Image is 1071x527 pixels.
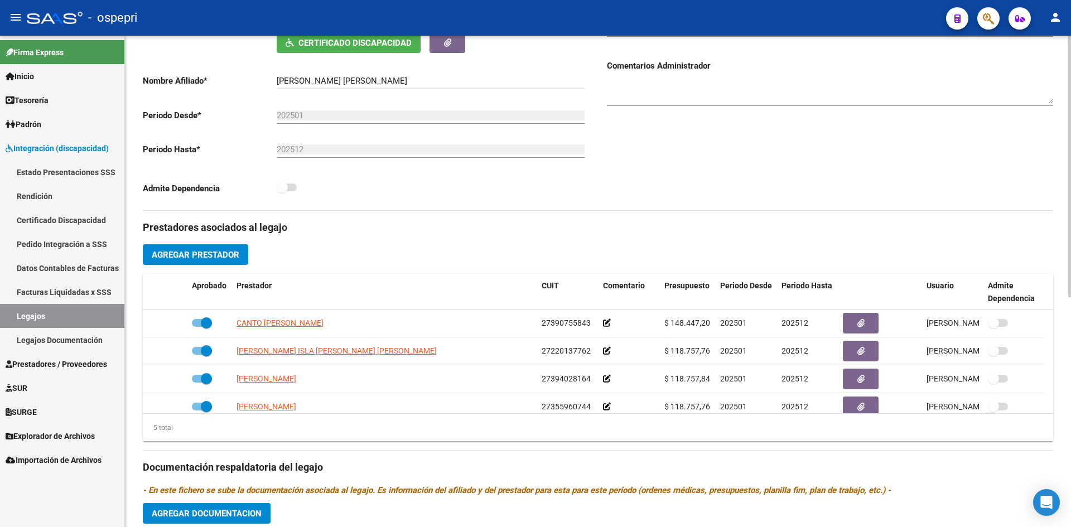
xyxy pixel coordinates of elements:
span: Agregar Prestador [152,250,239,260]
span: $ 118.757,76 [664,402,710,411]
span: Usuario [927,281,954,290]
h3: Comentarios Administrador [607,60,1053,72]
span: Inicio [6,70,34,83]
span: Integración (discapacidad) [6,142,109,154]
span: Certificado Discapacidad [298,38,412,48]
button: Certificado Discapacidad [277,32,421,53]
datatable-header-cell: CUIT [537,274,599,311]
span: Agregar Documentacion [152,509,262,519]
span: 202512 [781,346,808,355]
datatable-header-cell: Prestador [232,274,537,311]
mat-icon: person [1049,11,1062,24]
datatable-header-cell: Presupuesto [660,274,716,311]
h3: Documentación respaldatoria del legajo [143,460,1053,475]
span: Periodo Desde [720,281,772,290]
span: SUR [6,382,27,394]
span: Firma Express [6,46,64,59]
p: Periodo Hasta [143,143,277,156]
span: 202512 [781,318,808,327]
span: $ 148.447,20 [664,318,710,327]
span: 202512 [781,374,808,383]
datatable-header-cell: Periodo Hasta [777,274,838,311]
p: Periodo Desde [143,109,277,122]
mat-icon: menu [9,11,22,24]
span: Periodo Hasta [781,281,832,290]
i: - En este fichero se sube la documentación asociada al legajo. Es información del afiliado y del ... [143,485,891,495]
span: CUIT [542,281,559,290]
span: 27220137762 [542,346,591,355]
span: Prestadores / Proveedores [6,358,107,370]
p: Nombre Afiliado [143,75,277,87]
span: $ 118.757,84 [664,374,710,383]
datatable-header-cell: Aprobado [187,274,232,311]
span: $ 118.757,76 [664,346,710,355]
span: Admite Dependencia [988,281,1035,303]
span: Padrón [6,118,41,130]
datatable-header-cell: Usuario [922,274,983,311]
span: Tesorería [6,94,49,107]
span: [PERSON_NAME] [DATE] [927,374,1014,383]
span: [PERSON_NAME] ISLA [PERSON_NAME] [PERSON_NAME] [237,346,437,355]
span: 27390755843 [542,318,591,327]
datatable-header-cell: Comentario [599,274,660,311]
span: - ospepri [88,6,137,30]
span: Aprobado [192,281,226,290]
span: 202512 [781,402,808,411]
button: Agregar Prestador [143,244,248,265]
span: [PERSON_NAME] [DATE] [927,402,1014,411]
datatable-header-cell: Admite Dependencia [983,274,1045,311]
span: SURGE [6,406,37,418]
span: [PERSON_NAME] [DATE] [927,318,1014,327]
span: Importación de Archivos [6,454,102,466]
span: Prestador [237,281,272,290]
h3: Prestadores asociados al legajo [143,220,1053,235]
span: 202501 [720,374,747,383]
span: [PERSON_NAME] [DATE] [927,346,1014,355]
div: Open Intercom Messenger [1033,489,1060,516]
span: [PERSON_NAME] [237,374,296,383]
div: 5 total [143,422,173,434]
span: Comentario [603,281,645,290]
span: Presupuesto [664,281,710,290]
span: 202501 [720,402,747,411]
span: 202501 [720,346,747,355]
span: Explorador de Archivos [6,430,95,442]
p: Admite Dependencia [143,182,277,195]
datatable-header-cell: Periodo Desde [716,274,777,311]
span: [PERSON_NAME] [237,402,296,411]
span: 27355960744 [542,402,591,411]
span: 202501 [720,318,747,327]
span: CANTO [PERSON_NAME] [237,318,324,327]
button: Agregar Documentacion [143,503,271,524]
span: 27394028164 [542,374,591,383]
